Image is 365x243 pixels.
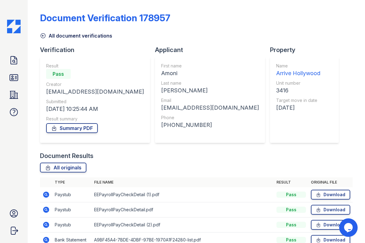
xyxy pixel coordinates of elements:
[52,177,92,187] th: Type
[161,115,259,121] div: Phone
[40,152,93,160] div: Document Results
[7,20,21,33] img: CE_Icon_Blue-c292c112584629df590d857e76928e9f676e5b41ef8f769ba2f05ee15b207248.png
[40,46,155,54] div: Verification
[40,163,86,172] a: All originals
[339,218,359,237] iframe: chat widget
[311,220,350,230] a: Download
[308,177,353,187] th: Original file
[161,69,259,78] div: Amoni
[92,187,274,202] td: EEPayrollPayCheckDetail (1).pdf
[276,207,306,213] div: Pass
[276,103,320,112] div: [DATE]
[92,217,274,233] td: EEPayrollPayCheckDetail (2).pdf
[161,63,259,69] div: First name
[161,80,259,86] div: Last name
[276,63,320,69] div: Name
[276,237,306,243] div: Pass
[46,123,98,133] a: Summary PDF
[161,121,259,129] div: [PHONE_NUMBER]
[276,97,320,103] div: Target move in date
[276,80,320,86] div: Unit number
[274,177,308,187] th: Result
[46,81,144,87] div: Creator
[270,46,344,54] div: Property
[276,69,320,78] div: Arrive Hollywood
[276,192,306,198] div: Pass
[161,103,259,112] div: [EMAIL_ADDRESS][DOMAIN_NAME]
[161,86,259,95] div: [PERSON_NAME]
[311,190,350,200] a: Download
[276,63,320,78] a: Name Arrive Hollywood
[92,202,274,217] td: EEPayrollPayCheckDetail.pdf
[40,32,112,39] a: All document verifications
[161,97,259,103] div: Email
[46,69,71,79] div: Pass
[52,217,92,233] td: Paystub
[52,187,92,202] td: Paystub
[276,222,306,228] div: Pass
[46,105,144,113] div: [DATE] 10:25:44 AM
[276,86,320,95] div: 3416
[46,87,144,96] div: [EMAIL_ADDRESS][DOMAIN_NAME]
[311,205,350,215] a: Download
[46,63,144,69] div: Result
[52,202,92,217] td: Paystub
[46,116,144,122] div: Result summary
[40,12,170,23] div: Document Verification 178957
[92,177,274,187] th: File name
[46,99,144,105] div: Submitted
[155,46,270,54] div: Applicant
